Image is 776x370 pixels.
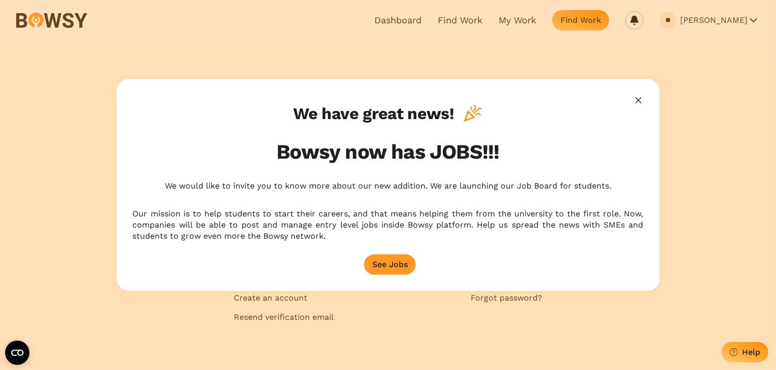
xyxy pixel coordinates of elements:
h2: We have great news! [294,104,454,123]
h1: Bowsy now has JOBS!!! [276,140,499,164]
button: Open CMP widget [5,341,29,365]
p: We would like to invite you to know more about our new addition. We are launching our Job Board f... [165,180,611,192]
div: Help [742,347,760,357]
div: See Jobs [372,260,408,269]
button: See Jobs [364,254,416,275]
p: Our mission is to help students to start their careers, and that means helping them from the univ... [133,208,644,242]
